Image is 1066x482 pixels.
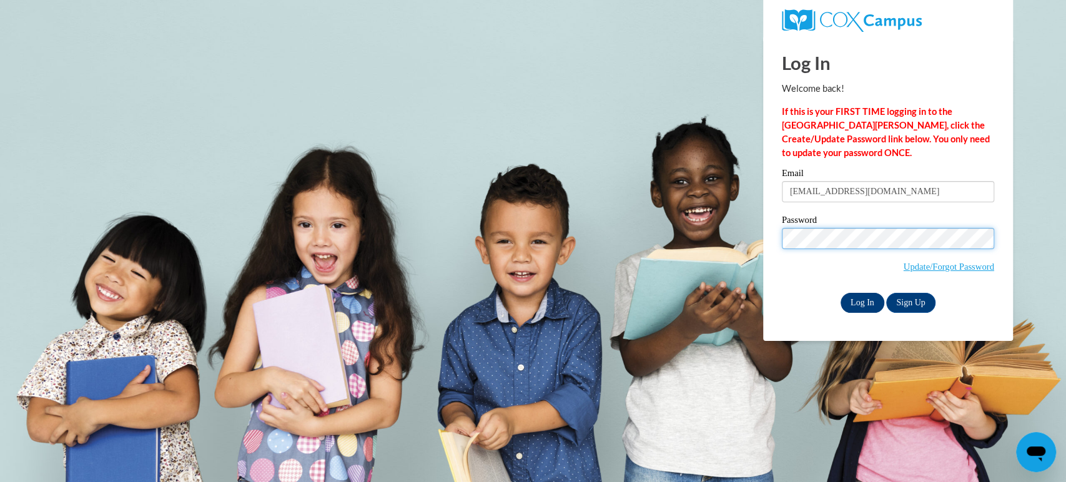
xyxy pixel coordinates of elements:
[886,293,935,313] a: Sign Up
[782,50,994,76] h1: Log In
[782,169,994,181] label: Email
[1016,432,1056,472] iframe: Button to launch messaging window
[904,262,994,272] a: Update/Forgot Password
[782,9,922,32] img: COX Campus
[841,293,884,313] input: Log In
[782,82,994,96] p: Welcome back!
[782,9,994,32] a: COX Campus
[782,215,994,228] label: Password
[782,106,990,158] strong: If this is your FIRST TIME logging in to the [GEOGRAPHIC_DATA][PERSON_NAME], click the Create/Upd...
